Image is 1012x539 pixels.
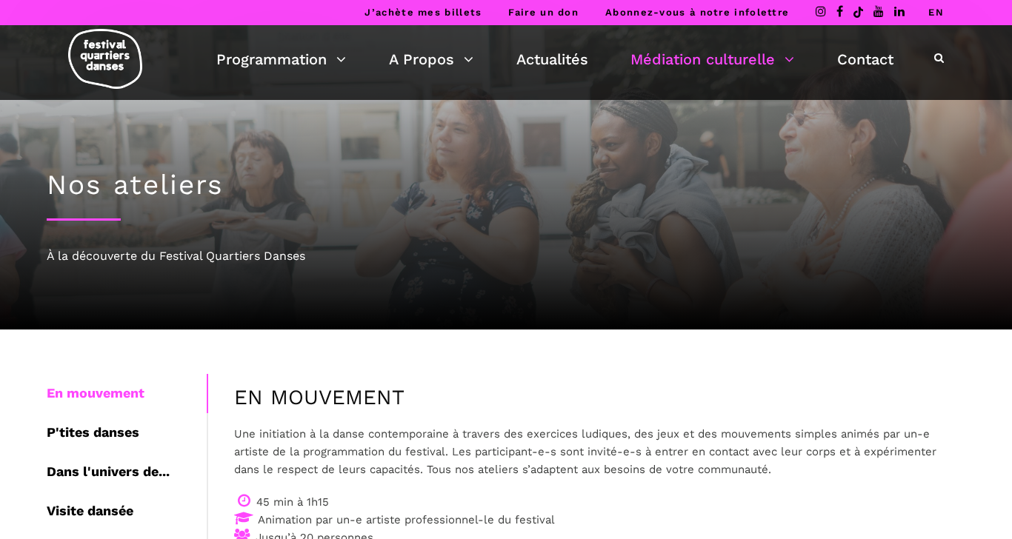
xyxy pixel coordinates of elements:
div: À la découverte du Festival Quartiers Danses [47,247,965,266]
div: P'tites danses [47,413,207,452]
h1: Nos ateliers [47,169,965,201]
a: EN [928,7,944,18]
p: Une initiation à la danse contemporaine à travers des exercices ludiques, des jeux et des mouveme... [234,425,939,478]
img: logo-fqd-med [68,29,142,89]
a: Abonnez-vous à notre infolettre [605,7,789,18]
a: Médiation culturelle [630,47,794,72]
a: Contact [837,47,893,72]
div: Visite dansée [47,492,207,531]
a: A Propos [389,47,473,72]
a: J’achète mes billets [364,7,482,18]
div: En mouvement [47,374,207,413]
div: Dans l'univers de... [47,452,207,492]
h4: EN MOUVEMENT [234,385,939,410]
a: Programmation [216,47,346,72]
a: Faire un don [508,7,579,18]
a: Actualités [516,47,588,72]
